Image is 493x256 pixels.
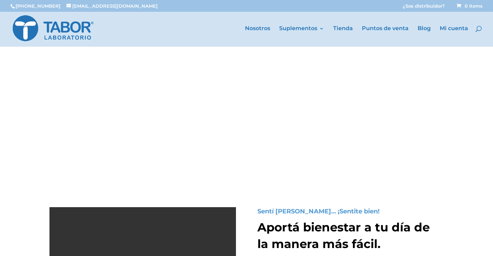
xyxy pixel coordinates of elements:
a: Suplementos [279,26,324,46]
a: Puntos de venta [362,26,409,46]
a: Nosotros [245,26,270,46]
span: Sentí [PERSON_NAME]… ¡Sentite bien! [257,208,380,215]
span: 0 Items [457,3,483,9]
a: 0 Items [455,3,483,9]
a: [EMAIL_ADDRESS][DOMAIN_NAME] [66,3,158,9]
span: Aportá bienestar a tu día de la manera más fácil. [257,220,430,251]
a: Mi cuenta [440,26,468,46]
a: Tienda [333,26,353,46]
a: Blog [418,26,431,46]
a: ¿Sos distribuidor? [403,4,445,12]
a: [PHONE_NUMBER] [16,3,61,9]
img: Laboratorio Tabor [12,14,94,43]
